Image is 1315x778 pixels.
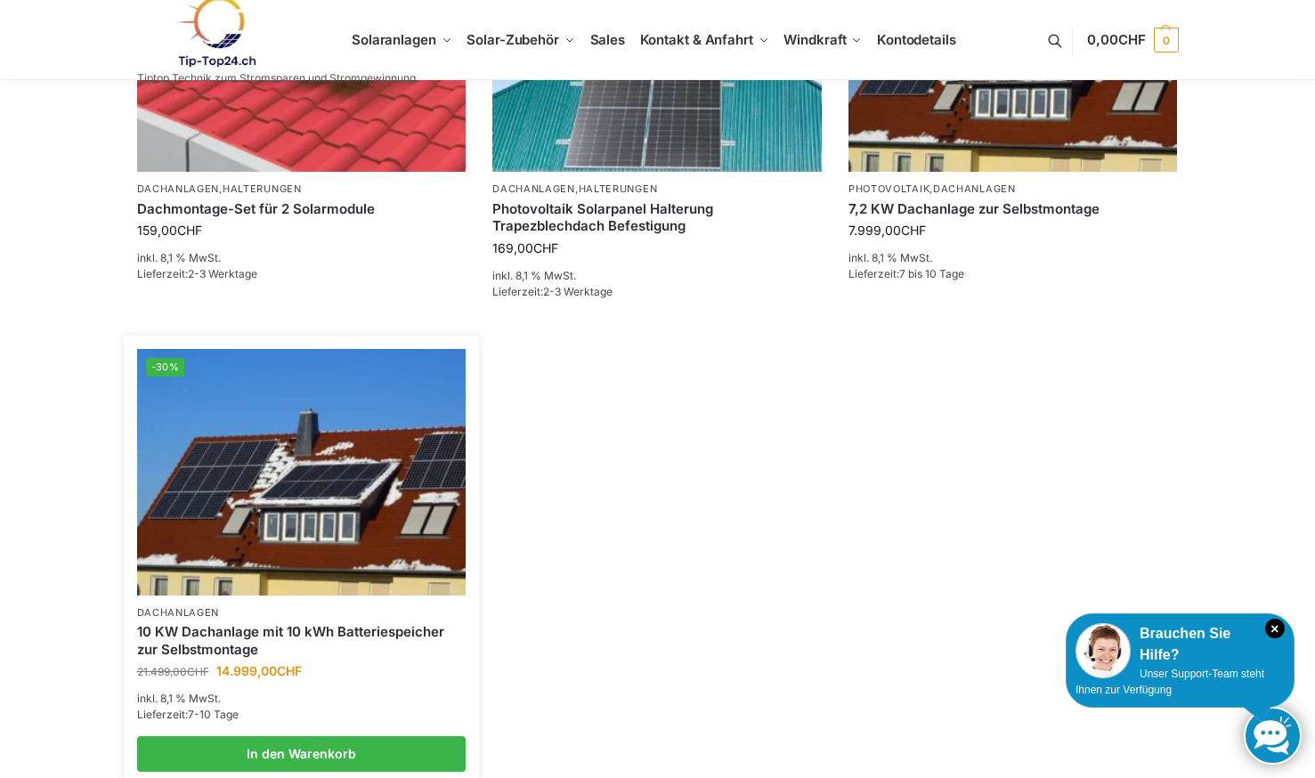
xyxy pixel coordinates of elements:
[848,182,1178,196] p: ,
[137,691,467,707] p: inkl. 8,1 % MwSt.
[1154,28,1179,53] span: 0
[848,223,926,238] bdi: 7.999,00
[901,223,926,238] span: CHF
[492,268,822,284] p: inkl. 8,1 % MwSt.
[223,182,302,195] a: Halterungen
[137,182,467,196] p: ,
[492,182,575,195] a: Dachanlagen
[543,285,613,298] span: 2-3 Werktage
[492,200,822,235] a: Photovoltaik Solarpanel Halterung Trapezblechdach Befestigung
[590,31,626,48] span: Sales
[533,240,558,255] span: CHF
[1087,31,1145,48] span: 0,00
[1076,623,1131,678] img: Customer service
[579,182,658,195] a: Halterungen
[492,240,558,255] bdi: 169,00
[848,250,1178,266] p: inkl. 8,1 % MwSt.
[137,182,220,195] a: Dachanlagen
[137,200,467,218] a: Dachmontage-Set für 2 Solarmodule
[467,31,559,48] span: Solar-Zubehör
[492,182,822,196] p: ,
[137,665,209,678] bdi: 21.499,00
[1118,31,1146,48] span: CHF
[848,182,929,195] a: Photovoltaik
[137,223,202,238] bdi: 159,00
[1076,623,1285,666] div: Brauchen Sie Hilfe?
[137,349,467,596] img: Solar Dachanlage 6,5 KW
[492,285,613,298] span: Lieferzeit:
[899,267,964,280] span: 7 bis 10 Tage
[188,708,239,721] span: 7-10 Tage
[1076,668,1264,696] span: Unser Support-Team steht Ihnen zur Verfügung
[848,267,964,280] span: Lieferzeit:
[352,31,436,48] span: Solaranlagen
[187,665,209,678] span: CHF
[848,200,1178,218] a: 7,2 KW Dachanlage zur Selbstmontage
[137,250,467,266] p: inkl. 8,1 % MwSt.
[137,73,416,84] p: Tiptop Technik zum Stromsparen und Stromgewinnung
[216,663,302,678] bdi: 14.999,00
[1265,619,1285,638] i: Schließen
[277,663,302,678] span: CHF
[137,349,467,596] a: -30%Solar Dachanlage 6,5 KW
[933,182,1016,195] a: Dachanlagen
[137,708,239,721] span: Lieferzeit:
[177,223,202,238] span: CHF
[137,623,467,658] a: 10 KW Dachanlage mit 10 kWh Batteriespeicher zur Selbstmontage
[877,31,956,48] span: Kontodetails
[783,31,846,48] span: Windkraft
[137,267,257,280] span: Lieferzeit:
[640,31,753,48] span: Kontakt & Anfahrt
[137,606,220,619] a: Dachanlagen
[188,267,257,280] span: 2-3 Werktage
[137,736,467,772] a: In den Warenkorb legen: „10 KW Dachanlage mit 10 kWh Batteriespeicher zur Selbstmontage“
[1087,13,1178,67] a: 0,00CHF 0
